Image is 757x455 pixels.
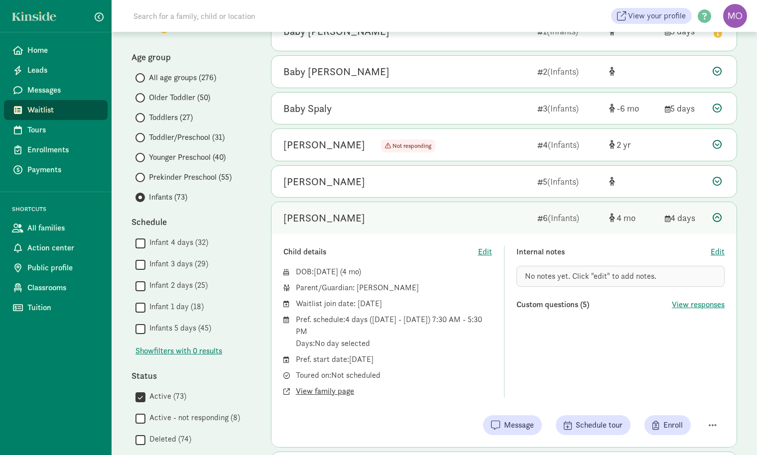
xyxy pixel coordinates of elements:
[149,151,226,163] span: Younger Preschool (40)
[145,258,208,270] label: Infant 3 days (29)
[149,112,193,123] span: Toddlers (27)
[283,174,365,190] div: Michael Ball
[149,191,187,203] span: Infants (73)
[283,246,478,258] div: Child details
[27,222,100,234] span: All families
[131,215,251,228] div: Schedule
[537,65,601,78] div: 2
[478,246,492,258] button: Edit
[628,10,686,22] span: View your profile
[4,140,108,160] a: Enrollments
[145,412,240,424] label: Active - not responding (8)
[27,282,100,294] span: Classrooms
[296,282,492,294] div: Parent/Guardian: [PERSON_NAME]
[342,266,359,277] span: 4
[149,92,210,104] span: Older Toddler (50)
[609,138,657,151] div: [object Object]
[283,210,365,226] div: Baby Nyberg
[617,212,635,224] span: 4
[4,298,108,318] a: Tuition
[617,139,631,150] span: 2
[145,322,211,334] label: Infants 5 days (45)
[27,84,100,96] span: Messages
[296,298,492,310] div: Waitlist join date: [DATE]
[548,212,579,224] span: (Infants)
[4,120,108,140] a: Tours
[611,8,692,24] a: View your profile
[537,175,601,188] div: 5
[483,415,542,435] button: Message
[644,415,691,435] button: Enroll
[665,102,705,115] div: 5 days
[131,369,251,382] div: Status
[27,104,100,116] span: Waitlist
[711,246,725,258] button: Edit
[547,103,579,114] span: (Infants)
[296,266,492,278] div: DOB: ( )
[525,271,656,281] span: No notes yet. Click "edit" to add notes.
[4,60,108,80] a: Leads
[145,301,204,313] label: Infant 1 day (18)
[617,103,639,114] span: -6
[145,279,208,291] label: Infant 2 days (25)
[516,246,711,258] div: Internal notes
[127,6,407,26] input: Search for a family, child or location
[381,139,435,152] span: Not responding
[609,65,657,78] div: [object Object]
[283,64,389,80] div: Baby Bautista
[27,262,100,274] span: Public profile
[149,171,232,183] span: Prekinder Preschool (55)
[296,353,492,365] div: Pref. start date: [DATE]
[537,211,601,225] div: 6
[516,299,672,311] div: Custom questions (5)
[296,385,354,397] button: View family page
[131,50,251,64] div: Age group
[149,72,216,84] span: All age groups (276)
[548,139,579,150] span: (Infants)
[663,419,683,431] span: Enroll
[296,314,492,349] div: Pref. schedule: 4 days ([DATE] - [DATE]) 7:30 AM - 5:30 PM Days: No day selected
[547,66,579,77] span: (Infants)
[135,345,222,357] button: Showfilters with 0 results
[27,242,100,254] span: Action center
[27,164,100,176] span: Payments
[135,345,222,357] span: Show filters with 0 results
[665,211,705,225] div: 4 days
[392,142,431,150] span: Not responding
[4,100,108,120] a: Waitlist
[4,278,108,298] a: Classrooms
[4,238,108,258] a: Action center
[283,101,332,116] div: Baby Spaly
[27,64,100,76] span: Leads
[576,419,623,431] span: Schedule tour
[145,390,186,402] label: Active (73)
[556,415,631,435] button: Schedule tour
[4,218,108,238] a: All families
[296,369,492,381] div: Toured on: Not scheduled
[314,266,338,277] span: [DATE]
[609,102,657,115] div: [object Object]
[27,44,100,56] span: Home
[537,138,601,151] div: 4
[283,137,365,153] div: Henry Alvine
[145,433,191,445] label: Deleted (74)
[4,40,108,60] a: Home
[609,211,657,225] div: [object Object]
[547,176,579,187] span: (Infants)
[504,419,534,431] span: Message
[27,302,100,314] span: Tuition
[4,160,108,180] a: Payments
[707,407,757,455] iframe: Chat Widget
[672,299,725,311] button: View responses
[27,124,100,136] span: Tours
[145,236,208,248] label: Infant 4 days (32)
[4,80,108,100] a: Messages
[537,102,601,115] div: 3
[609,175,657,188] div: [object Object]
[149,131,225,143] span: Toddler/Preschool (31)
